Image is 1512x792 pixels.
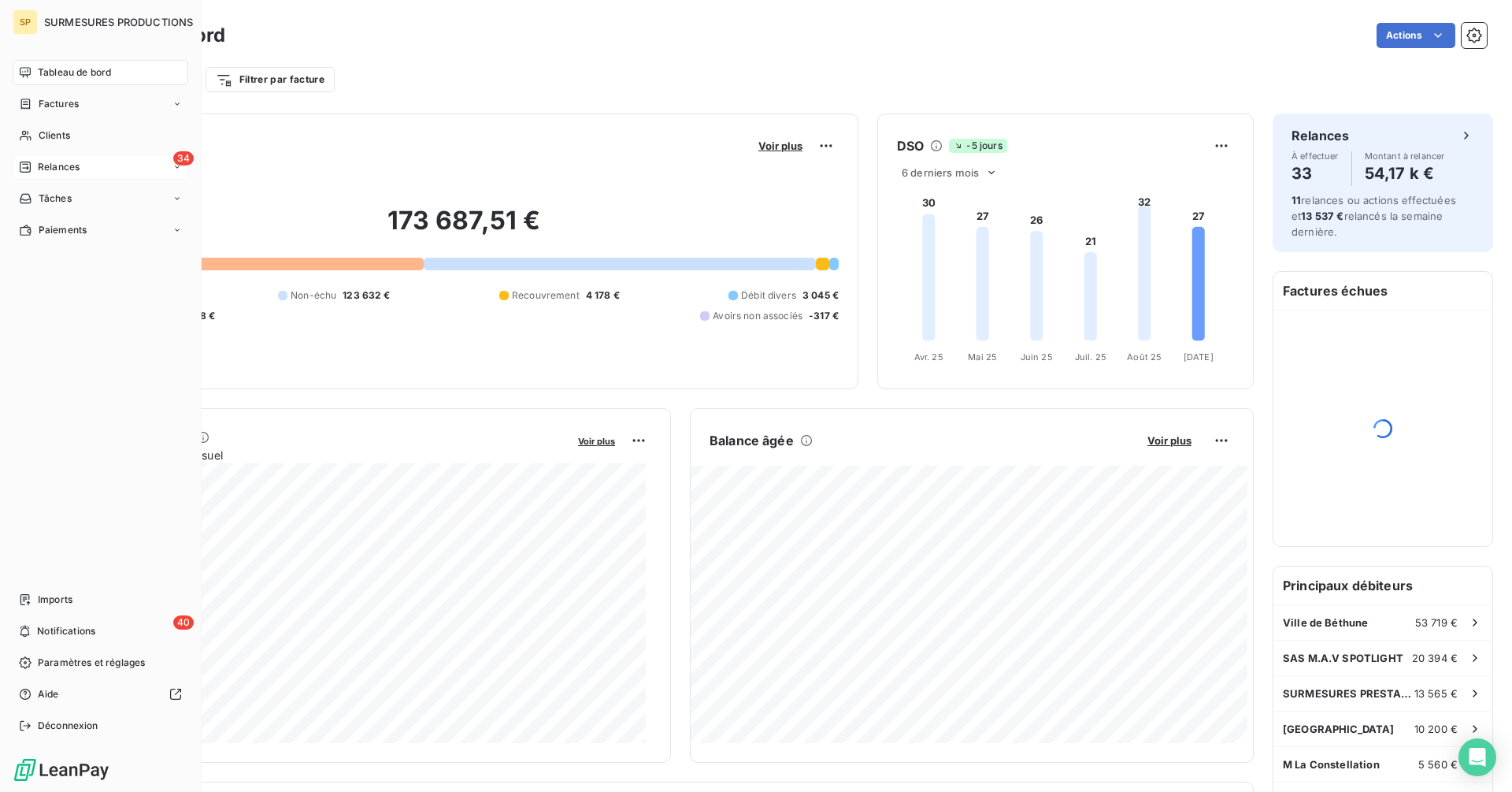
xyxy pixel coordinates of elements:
span: 10 200 € [1414,723,1458,735]
span: 5 560 € [1418,758,1458,771]
span: -5 jours [949,139,1006,153]
span: Chiffre d'affaires mensuel [89,447,567,463]
span: Tableau de bord [38,65,111,80]
span: Déconnexion [38,719,98,733]
span: 11 [1291,194,1301,206]
span: 53 719 € [1415,616,1458,629]
span: SURMESURES PRESTATIONS [1283,687,1414,700]
span: 123 632 € [343,288,390,303]
span: À effectuer [1291,151,1339,161]
a: Aide [13,682,188,707]
h6: Principaux débiteurs [1273,567,1492,604]
button: Voir plus [754,139,807,153]
span: Voir plus [1147,434,1191,447]
span: 6 derniers mois [902,166,979,179]
div: Open Intercom Messenger [1458,738,1496,776]
span: 4 178 € [586,288,620,303]
span: 13 565 € [1414,687,1458,700]
button: Filtrer par facture [206,67,335,92]
h6: Factures échues [1273,272,1492,310]
span: Relances [38,160,80,174]
span: M La Constellation [1283,758,1380,771]
tspan: Avr. 25 [914,351,943,363]
span: Non-échu [291,288,336,303]
button: Voir plus [573,433,620,448]
span: Voir plus [578,436,615,447]
h6: Relances [1291,126,1349,145]
span: Avoirs non associés [713,309,802,323]
span: Paramètres et réglages [38,656,145,670]
span: Clients [39,128,70,143]
h6: DSO [897,136,924,155]
span: SAS M.A.V SPOTLIGHT [1283,652,1403,664]
span: [GEOGRAPHIC_DATA] [1283,723,1395,735]
h4: 33 [1291,161,1339,186]
span: Voir plus [758,139,802,152]
h2: 173 687,51 € [89,205,839,252]
span: 40 [173,615,194,630]
span: Montant à relancer [1365,151,1445,161]
tspan: Juin 25 [1021,351,1053,363]
span: Débit divers [741,288,796,303]
span: 13 537 € [1301,210,1343,222]
span: Ville de Béthune [1283,616,1368,629]
span: Aide [38,687,59,701]
button: Voir plus [1143,433,1196,448]
span: Notifications [37,624,95,638]
span: SURMESURES PRODUCTIONS [44,16,193,28]
tspan: Juil. 25 [1075,351,1106,363]
span: Paiements [39,223,87,237]
span: Factures [39,97,79,111]
span: Tâches [39,191,72,206]
div: SP [13,9,38,35]
span: 3 045 € [802,288,839,303]
span: Imports [38,593,72,607]
tspan: Mai 25 [968,351,997,363]
tspan: Août 25 [1127,351,1162,363]
span: 20 394 € [1412,652,1458,664]
h6: Balance âgée [710,431,794,450]
span: 34 [173,151,194,165]
span: relances ou actions effectuées et relancés la semaine dernière. [1291,194,1456,238]
h4: 54,17 k € [1365,161,1445,186]
button: Actions [1377,23,1455,48]
span: Recouvrement [512,288,580,303]
tspan: [DATE] [1184,351,1214,363]
span: -317 € [809,309,839,323]
img: Logo LeanPay [13,757,110,783]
